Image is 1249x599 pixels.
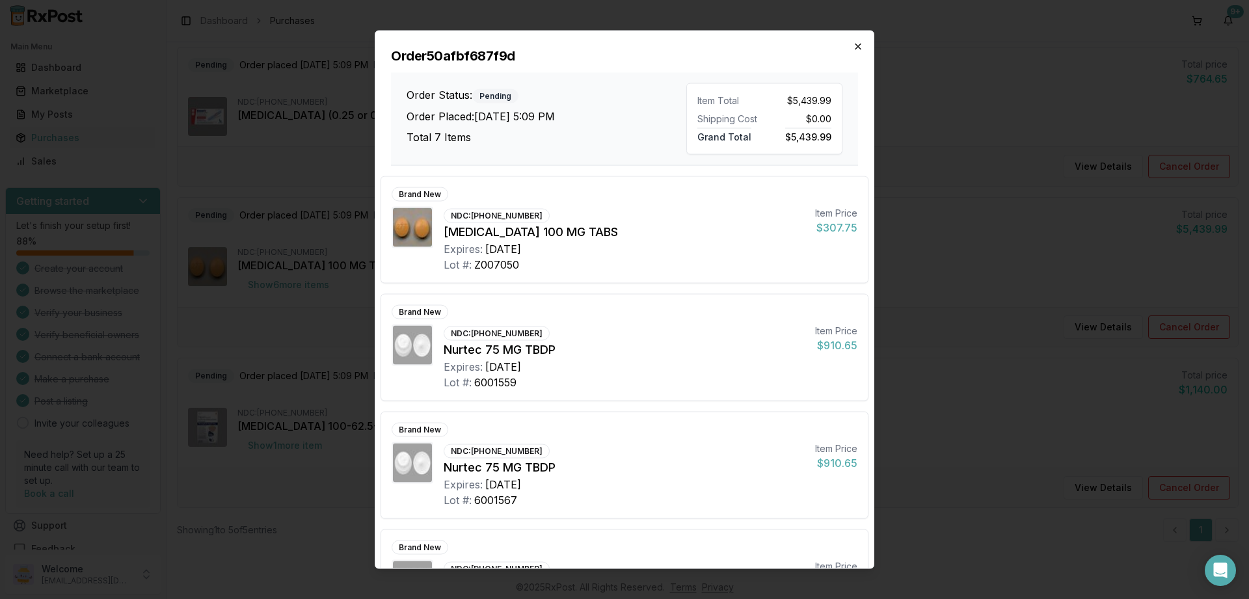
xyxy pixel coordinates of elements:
h3: Order Placed: [DATE] 5:09 PM [407,109,686,124]
div: [MEDICAL_DATA] 100 MG TABS [444,222,805,241]
div: Nurtec 75 MG TBDP [444,340,805,358]
div: Brand New [392,422,448,436]
span: Grand Total [697,127,751,142]
div: Item Total [697,94,759,107]
div: Item Price [815,442,857,455]
div: $0.00 [770,112,831,125]
div: Lot #: [444,374,472,390]
div: Lot #: [444,256,472,272]
div: Nurtec 75 MG TBDP [444,458,805,476]
div: [DATE] [485,241,521,256]
div: Shipping Cost [697,112,759,125]
img: Nurtec 75 MG TBDP [393,325,432,364]
h3: Order Status: [407,87,686,103]
img: Januvia 100 MG TABS [393,207,432,246]
div: Brand New [392,540,448,554]
div: [DATE] [485,476,521,492]
div: $910.65 [815,337,857,353]
h2: Order 50afbf687f9d [391,46,858,64]
div: NDC: [PHONE_NUMBER] [444,326,550,340]
div: Brand New [392,304,448,319]
div: $910.65 [815,455,857,470]
div: Brand New [392,187,448,201]
div: Item Price [815,206,857,219]
div: $307.75 [815,219,857,235]
div: Item Price [815,559,857,572]
div: Expires: [444,241,483,256]
div: Lot #: [444,492,472,507]
div: Expires: [444,358,483,374]
div: NDC: [PHONE_NUMBER] [444,208,550,222]
div: [DATE] [485,358,521,374]
div: 6001567 [474,492,517,507]
div: Item Price [815,324,857,337]
div: 6001559 [474,374,517,390]
img: Nurtec 75 MG TBDP [393,443,432,482]
div: NDC: [PHONE_NUMBER] [444,561,550,576]
div: Z007050 [474,256,519,272]
h3: Total 7 Items [407,129,686,145]
div: NDC: [PHONE_NUMBER] [444,444,550,458]
div: Pending [472,89,518,103]
div: $5,439.99 [770,94,831,107]
div: Expires: [444,476,483,492]
span: $5,439.99 [785,127,831,142]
